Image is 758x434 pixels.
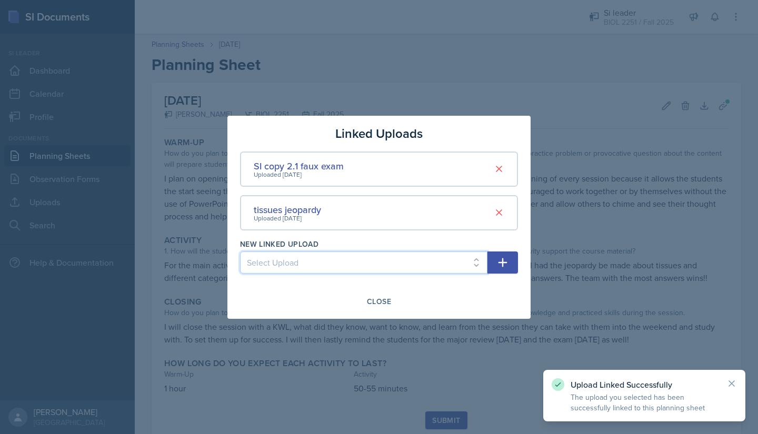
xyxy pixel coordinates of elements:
[254,214,321,223] div: Uploaded [DATE]
[571,379,718,390] p: Upload Linked Successfully
[367,297,391,306] div: Close
[335,124,423,143] h3: Linked Uploads
[240,239,318,249] label: New Linked Upload
[360,292,398,310] button: Close
[254,203,321,217] div: tissues jeopardy
[571,392,718,413] p: The upload you selected has been successfully linked to this planning sheet
[254,159,344,173] div: SI copy 2.1 faux exam
[254,170,344,179] div: Uploaded [DATE]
